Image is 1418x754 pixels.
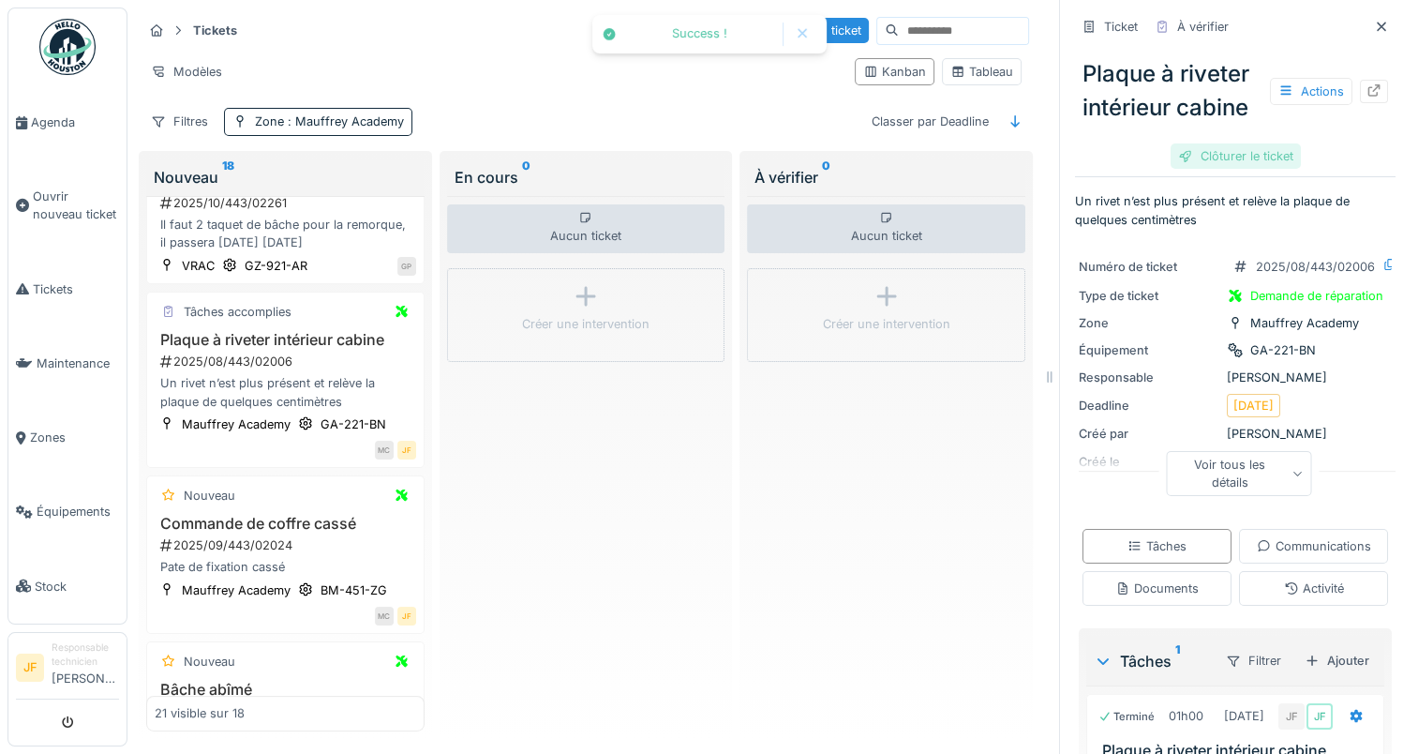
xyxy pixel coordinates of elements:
div: Deadline [1079,397,1219,415]
div: Pate de fixation cassé [155,558,416,576]
div: Créé par [1079,425,1219,443]
span: Stock [35,578,119,596]
h3: Commande de coffre cassé [155,515,416,533]
li: JF [16,654,44,682]
span: Équipements [37,503,119,520]
div: Tâches [1127,537,1187,555]
div: Aucun ticket [747,204,1025,253]
div: JF [397,441,416,460]
sup: 1 [1175,650,1180,672]
div: Documents [1115,580,1199,597]
div: Aucun ticket [447,204,725,253]
div: 2025/09/443/02024 [158,536,416,554]
div: Mauffrey Academy [182,415,291,433]
div: GA-221-BN [1250,341,1316,359]
div: Un rivet n’est plus présent et relève la plaque de quelques centimètres [155,374,416,410]
div: Tâches accomplies [184,303,291,321]
div: Responsable technicien [52,641,119,670]
a: Tickets [8,252,127,326]
div: [PERSON_NAME] [1079,369,1392,386]
div: Il faut 2 taquet de bâche pour la remorque, il passera [DATE] [DATE] [155,216,416,251]
div: Kanban [863,63,926,81]
div: Nouveau [154,166,417,188]
div: Numéro de ticket [1079,258,1219,276]
div: Activité [1284,580,1344,597]
div: 01h00 [1169,707,1203,725]
div: BM-451-ZG [321,581,387,599]
a: Équipements [8,475,127,549]
div: Demande de réparation [1250,287,1383,305]
a: Maintenance [8,326,127,400]
sup: 0 [522,166,530,188]
div: JF [397,607,416,626]
sup: 18 [222,166,234,188]
div: GA-221-BN [321,415,386,433]
div: Clôturer le ticket [1171,143,1301,169]
a: Ouvrir nouveau ticket [8,159,127,251]
a: Zones [8,400,127,475]
div: Mauffrey Academy [1250,314,1359,332]
div: Tâches [1094,650,1210,672]
sup: 0 [822,166,830,188]
div: 21 visible sur 18 [155,705,245,723]
div: Nouveau [184,653,235,671]
div: MC [375,607,394,626]
div: Classer par Deadline [863,108,997,135]
div: Type de ticket [1079,287,1219,305]
div: [DATE] [1233,397,1274,415]
a: JF Responsable technicien[PERSON_NAME] [16,641,119,700]
div: Zone [1079,314,1219,332]
span: : Mauffrey Academy [284,114,404,128]
span: Zones [30,429,119,446]
div: Mauffrey Academy [182,581,291,599]
div: MC [375,441,394,460]
img: Badge_color-CXgf-gQk.svg [39,19,96,75]
div: VRAC [182,257,215,275]
div: JF [1278,703,1305,730]
h3: Bâche abîmé [155,681,416,699]
div: Filtrer [1217,647,1290,674]
div: Actions [1270,78,1352,105]
div: Filtres [142,108,216,135]
div: 2025/08/443/02006 [158,353,416,370]
div: Tableau [950,63,1013,81]
div: [PERSON_NAME] [1079,425,1392,443]
p: Un rivet n’est plus présent et relève la plaque de quelques centimètres [1075,192,1396,228]
div: En cours [455,166,718,188]
div: Créer une intervention [522,315,649,333]
a: Stock [8,550,127,624]
span: Maintenance [37,354,119,372]
div: JF [1306,703,1333,730]
span: Tickets [33,280,119,298]
div: Ajouter [1297,648,1377,673]
div: [DATE] [1224,707,1264,725]
div: Voir tous les détails [1167,450,1312,495]
div: Nouveau [184,487,235,505]
h3: Plaque à riveter intérieur cabine [155,331,416,349]
div: Zone [255,113,404,130]
span: Ouvrir nouveau ticket [33,188,119,223]
div: Modèles [142,58,231,85]
a: Agenda [8,85,127,159]
div: Équipement [1079,341,1219,359]
div: GP [397,257,416,276]
strong: Tickets [186,22,245,39]
div: Communications [1257,537,1371,555]
div: Créer une intervention [823,315,950,333]
div: À vérifier [1177,18,1229,36]
div: 2025/08/443/02006 [1256,258,1375,276]
div: Ticket [1104,18,1138,36]
li: [PERSON_NAME] [52,641,119,695]
span: Agenda [31,113,119,131]
div: Success ! [626,26,773,42]
div: Plaque à riveter intérieur cabine [1075,50,1396,132]
div: 2025/10/443/02261 [158,194,416,212]
div: GZ-921-AR [245,257,307,275]
div: À vérifier [754,166,1018,188]
div: Terminé [1098,709,1155,725]
div: Responsable [1079,369,1219,386]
